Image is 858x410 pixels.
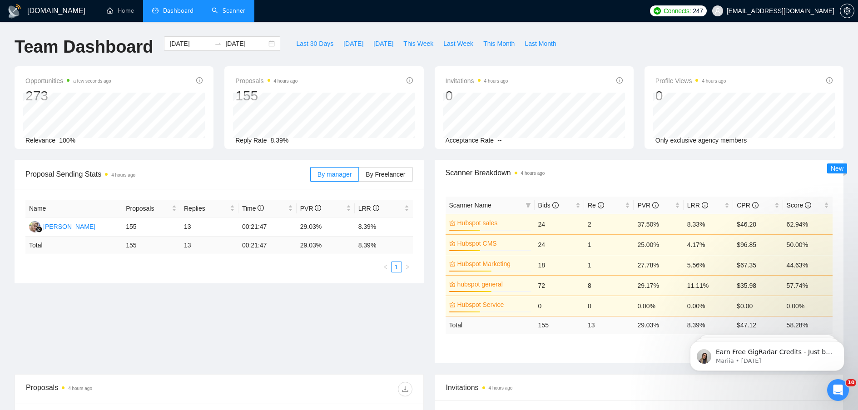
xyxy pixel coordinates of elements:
[25,75,111,86] span: Opportunities
[584,296,634,316] td: 0
[383,264,388,270] span: left
[29,222,95,230] a: NN[PERSON_NAME]
[783,214,833,234] td: 62.94%
[122,200,180,217] th: Proposals
[242,205,264,212] span: Time
[373,205,379,211] span: info-circle
[405,264,410,270] span: right
[380,262,391,272] button: left
[212,7,245,15] a: searchScanner
[398,385,412,393] span: download
[684,316,733,334] td: 8.39 %
[840,4,854,18] button: setting
[526,203,531,208] span: filter
[457,259,529,269] a: Hubspot Marketing
[449,202,491,209] span: Scanner Name
[733,275,783,296] td: $35.98
[652,202,659,208] span: info-circle
[752,202,759,208] span: info-circle
[831,165,843,172] span: New
[733,214,783,234] td: $46.20
[684,255,733,275] td: 5.56%
[634,234,683,255] td: 25.00%
[805,202,811,208] span: info-circle
[315,205,321,211] span: info-circle
[457,300,529,310] a: Hubspot Service
[702,79,726,84] time: 4 hours ago
[214,40,222,47] span: to
[29,221,40,232] img: NN
[196,77,203,84] span: info-circle
[693,6,703,16] span: 247
[535,275,584,296] td: 72
[26,382,219,396] div: Proposals
[584,214,634,234] td: 2
[584,316,634,334] td: 13
[380,262,391,272] li: Previous Page
[402,262,413,272] li: Next Page
[634,296,683,316] td: 0.00%
[584,255,634,275] td: 1
[525,39,556,49] span: Last Month
[655,87,726,104] div: 0
[783,316,833,334] td: 58.28 %
[827,379,849,401] iframe: Intercom live chat
[787,202,811,209] span: Score
[535,296,584,316] td: 0
[43,222,95,232] div: [PERSON_NAME]
[702,202,708,208] span: info-circle
[446,87,508,104] div: 0
[840,7,854,15] a: setting
[535,316,584,334] td: 155
[235,137,267,144] span: Reply Rate
[107,7,134,15] a: homeHome
[7,4,22,19] img: logo
[122,237,180,254] td: 155
[403,39,433,49] span: This Week
[521,171,545,176] time: 4 hours ago
[524,198,533,212] span: filter
[111,173,135,178] time: 4 hours ago
[449,240,456,247] span: crown
[484,79,508,84] time: 4 hours ago
[163,7,193,15] span: Dashboard
[489,385,513,390] time: 4 hours ago
[783,234,833,255] td: 50.00%
[552,202,559,208] span: info-circle
[687,202,708,209] span: LRR
[535,255,584,275] td: 18
[449,220,456,226] span: crown
[343,39,363,49] span: [DATE]
[634,275,683,296] td: 29.17%
[449,301,456,308] span: crown
[483,39,515,49] span: This Month
[68,386,92,391] time: 4 hours ago
[238,237,297,254] td: 00:21:47
[366,171,405,178] span: By Freelancer
[297,217,355,237] td: 29.03%
[446,167,833,178] span: Scanner Breakdown
[59,137,75,144] span: 100%
[584,275,634,296] td: 8
[373,39,393,49] span: [DATE]
[457,279,529,289] a: hubspot general
[180,237,238,254] td: 13
[446,316,535,334] td: Total
[588,202,604,209] span: Re
[169,39,211,49] input: Start date
[235,87,298,104] div: 155
[271,137,289,144] span: 8.39%
[457,238,529,248] a: Hubspot CMS
[478,36,520,51] button: This Month
[338,36,368,51] button: [DATE]
[274,79,298,84] time: 4 hours ago
[684,296,733,316] td: 0.00%
[152,7,159,14] span: dashboard
[391,262,402,272] li: 1
[449,281,456,287] span: crown
[684,275,733,296] td: 11.11%
[598,202,604,208] span: info-circle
